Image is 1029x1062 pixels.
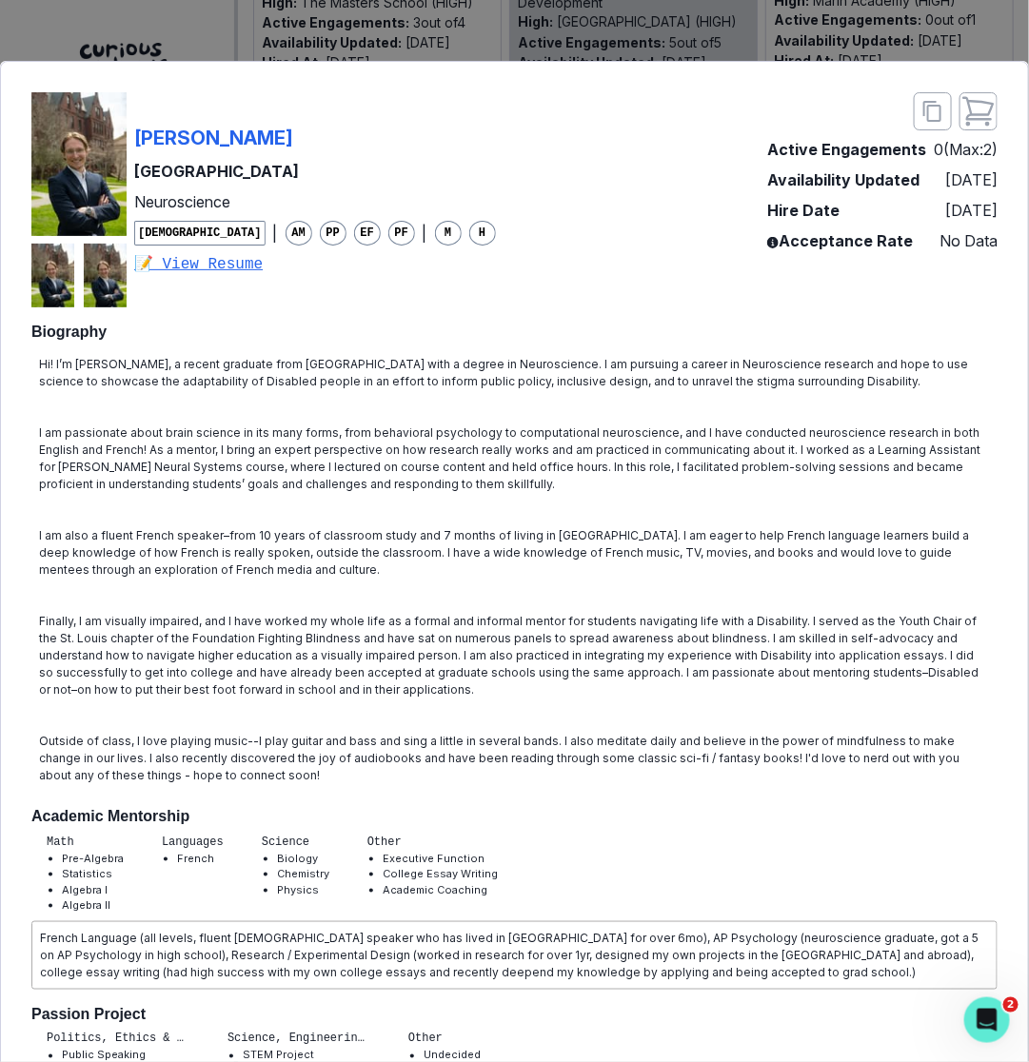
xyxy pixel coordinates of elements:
[134,253,496,276] a: 📝 View Resume
[277,851,329,867] li: Biology
[134,160,496,183] p: [GEOGRAPHIC_DATA]
[47,834,124,851] p: Math
[383,851,498,867] li: Executive Function
[767,199,840,222] p: Hire Date
[62,897,124,914] li: Algebra II
[62,866,124,882] li: Statistics
[31,323,998,341] h2: Biography
[39,613,990,698] p: Finally, I am visually impaired, and I have worked my whole life as a formal and informal mentor ...
[262,834,329,851] p: Science
[354,221,381,246] span: EF
[940,229,998,252] p: No Data
[40,930,989,981] p: French Language (all levels, fluent [DEMOGRAPHIC_DATA] speaker who has lived in [GEOGRAPHIC_DATA]...
[945,199,998,222] p: [DATE]
[134,221,266,246] span: [DEMOGRAPHIC_DATA]
[39,527,990,579] p: I am also a fluent French speaker–from 10 years of classroom study and 7 months of living in [GEO...
[62,882,124,898] li: Algebra I
[39,356,990,390] p: Hi! I’m [PERSON_NAME], a recent graduate from [GEOGRAPHIC_DATA] with a degree in Neuroscience. I ...
[914,92,952,130] button: close
[31,1005,998,1023] h2: Passion Project
[320,221,346,246] span: PP
[177,851,224,867] li: French
[367,834,498,851] p: Other
[960,92,998,130] button: close
[39,424,990,493] p: I am passionate about brain science in its many forms, from behavioral psychology to computationa...
[964,997,1010,1043] iframe: Intercom live chat
[767,138,926,161] p: Active Engagements
[423,222,427,245] p: |
[945,168,998,191] p: [DATE]
[388,221,415,246] span: PF
[31,807,998,825] h2: Academic Mentorship
[228,1031,370,1048] p: Science, Engineering & Technology
[767,168,920,191] p: Availability Updated
[934,138,998,161] p: 0 (Max: 2 )
[435,221,462,246] span: M
[31,244,74,308] img: mentor profile picture
[277,882,329,898] li: Physics
[47,1031,189,1048] p: Politics, Ethics & Social Justice
[383,882,498,898] li: Academic Coaching
[767,229,913,252] p: Acceptance Rate
[62,851,124,867] li: Pre-Algebra
[286,221,312,246] span: AM
[408,1031,481,1048] p: Other
[84,244,127,308] img: mentor profile picture
[277,866,329,882] li: Chemistry
[31,92,127,236] img: mentor profile picture
[39,733,990,784] p: Outside of class, I love playing music--I play guitar and bass and sing a little in several bands...
[383,866,498,882] li: College Essay Writing
[1003,997,1019,1013] span: 2
[469,221,496,246] span: H
[273,222,278,245] p: |
[162,834,224,851] p: Languages
[134,124,293,152] p: [PERSON_NAME]
[134,190,496,213] p: Neuroscience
